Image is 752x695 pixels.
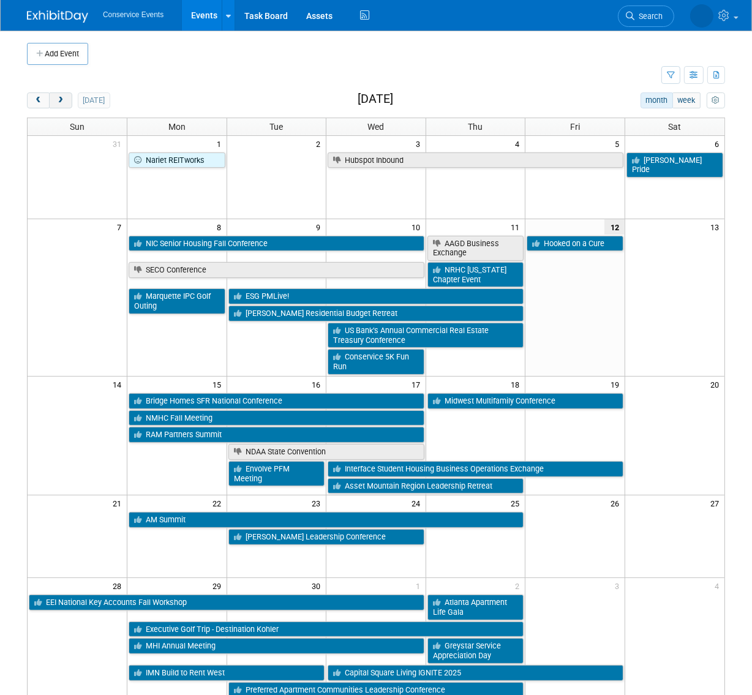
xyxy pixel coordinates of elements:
[211,495,227,511] span: 22
[468,122,483,132] span: Thu
[427,262,524,287] a: NRHC [US_STATE] Chapter Event
[668,122,681,132] span: Sat
[707,92,725,108] button: myCustomButton
[310,377,326,392] span: 16
[129,152,225,168] a: Nariet REITworks
[111,578,127,593] span: 28
[427,393,623,409] a: Midwest Multifamily Conference
[410,495,426,511] span: 24
[415,578,426,593] span: 1
[129,665,325,681] a: IMN Build to Rent West
[129,236,424,252] a: NIC Senior Housing Fall Conference
[27,43,88,65] button: Add Event
[116,219,127,235] span: 7
[168,122,186,132] span: Mon
[315,136,326,151] span: 2
[713,136,724,151] span: 6
[269,122,283,132] span: Tue
[129,427,424,443] a: RAM Partners Summit
[614,578,625,593] span: 3
[427,638,524,663] a: Greystar Service Appreciation Day
[514,578,525,593] span: 2
[328,461,623,477] a: Interface Student Housing Business Operations Exchange
[129,638,424,654] a: MHI Annual Meeting
[514,136,525,151] span: 4
[70,122,85,132] span: Sun
[509,219,525,235] span: 11
[358,92,393,106] h2: [DATE]
[527,236,623,252] a: Hooked on a Cure
[111,377,127,392] span: 14
[228,529,424,545] a: [PERSON_NAME] Leadership Conference
[211,377,227,392] span: 15
[228,288,524,304] a: ESG PMLive!
[310,495,326,511] span: 23
[216,136,227,151] span: 1
[328,323,524,348] a: US Bank’s Annual Commercial Real Estate Treasury Conference
[49,92,72,108] button: next
[410,377,426,392] span: 17
[609,377,625,392] span: 19
[228,461,325,486] a: Envolve PFM Meeting
[211,578,227,593] span: 29
[228,306,524,321] a: [PERSON_NAME] Residential Budget Retreat
[626,152,723,178] a: [PERSON_NAME] Pride
[410,219,426,235] span: 10
[641,92,673,108] button: month
[111,495,127,511] span: 21
[509,495,525,511] span: 25
[315,219,326,235] span: 9
[228,444,424,460] a: NDAA State Convention
[129,410,424,426] a: NMHC Fall Meeting
[604,219,625,235] span: 12
[618,6,674,27] a: Search
[103,10,164,19] span: Conservice Events
[111,136,127,151] span: 31
[634,12,663,21] span: Search
[29,595,424,610] a: EEI National Key Accounts Fall Workshop
[367,122,384,132] span: Wed
[129,622,524,637] a: Executive Golf Trip - Destination Kohler
[672,92,701,108] button: week
[690,4,713,28] img: Amiee Griffey
[509,377,525,392] span: 18
[609,495,625,511] span: 26
[427,236,524,261] a: AAGD Business Exchange
[570,122,580,132] span: Fri
[129,262,424,278] a: SECO Conference
[216,219,227,235] span: 8
[709,495,724,511] span: 27
[415,136,426,151] span: 3
[614,136,625,151] span: 5
[78,92,110,108] button: [DATE]
[712,97,720,105] i: Personalize Calendar
[328,349,424,374] a: Conservice 5K Fun Run
[129,288,225,314] a: Marquette IPC Golf Outing
[328,152,623,168] a: Hubspot Inbound
[27,92,50,108] button: prev
[27,10,88,23] img: ExhibitDay
[713,578,724,593] span: 4
[129,393,424,409] a: Bridge Homes SFR National Conference
[328,478,524,494] a: Asset Mountain Region Leadership Retreat
[427,595,524,620] a: Atlanta Apartment Life Gala
[709,219,724,235] span: 13
[310,578,326,593] span: 30
[129,512,524,528] a: AM Summit
[709,377,724,392] span: 20
[328,665,623,681] a: Capital Square Living IGNITE 2025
